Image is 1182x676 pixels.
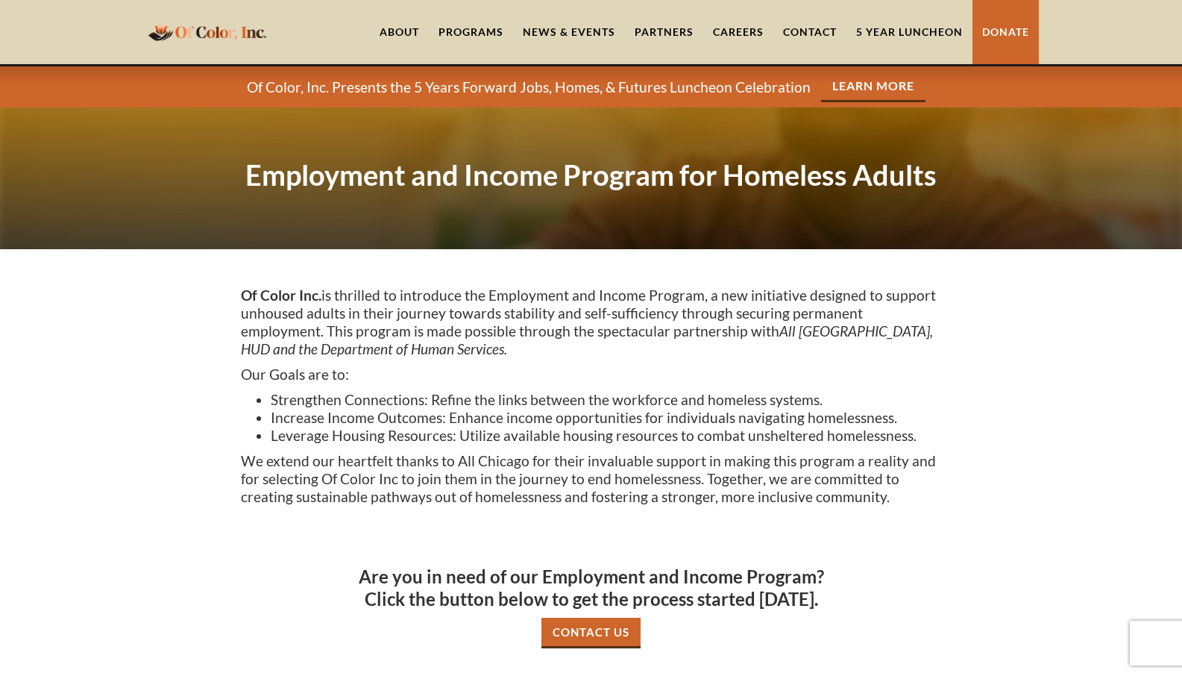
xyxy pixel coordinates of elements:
[359,566,824,610] strong: Are you in need of our Employment and Income Program? Click the button below to get the process s...
[241,322,933,357] em: All [GEOGRAPHIC_DATA], HUD and the Department of Human Services.
[144,14,271,49] a: home
[821,72,925,102] a: Learn More
[438,25,503,40] div: Programs
[241,521,942,543] h3: ‍
[271,427,942,445] li: Leverage Housing Resources: Utilize available housing resources to combat unsheltered homelessness.
[241,287,321,304] strong: Of Color Inc.
[241,366,942,384] p: Our Goals are to:
[241,287,942,358] p: is thrilled to introduce the Employment and Income Program, a new initiative designed to support ...
[271,391,942,409] li: Strengthen Connections: Refine the links between the workforce and homeless systems.
[245,157,937,192] strong: Employment and Income Program for Homeless Adults
[247,78,811,96] p: Of Color, Inc. Presents the 5 Years Forward Jobs, Homes, & Futures Luncheon Celebration
[241,452,942,506] p: We extend our heartfelt thanks to All Chicago for their invaluable support in making this program...
[271,409,942,427] li: Increase Income Outcomes: Enhance income opportunities for individuals navigating homelessness.
[541,618,641,648] a: Contact Us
